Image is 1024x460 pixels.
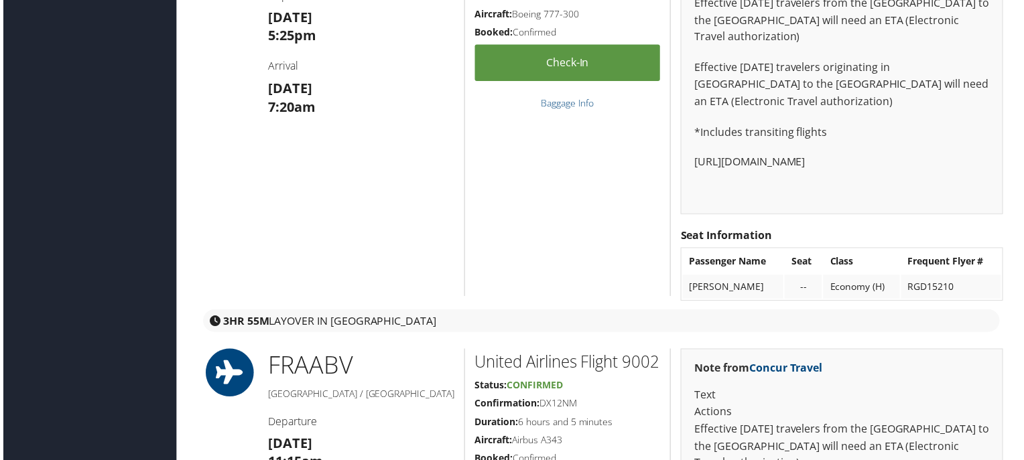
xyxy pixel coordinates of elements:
[696,125,992,142] p: *Includes transiting flights
[825,251,901,275] th: Class
[682,229,773,244] strong: Seat Information
[786,251,824,275] th: Seat
[267,390,454,403] h5: [GEOGRAPHIC_DATA] / [GEOGRAPHIC_DATA]
[474,26,661,40] h5: Confirmed
[474,399,539,412] strong: Confirmation:
[267,80,311,98] strong: [DATE]
[474,353,661,376] h2: United Airlines Flight 9002
[474,26,513,39] strong: Booked:
[825,277,901,301] td: Economy (H)
[903,251,1004,275] th: Frequent Flyer #
[474,7,661,21] h5: Boeing 777-300
[474,7,512,20] strong: Aircraft:
[267,27,315,45] strong: 5:25pm
[474,436,512,449] strong: Aircraft:
[221,315,267,330] strong: 3HR 55M
[267,351,454,384] h1: FRA ABV
[474,399,661,412] h5: DX12NM
[903,277,1004,301] td: RGD15210
[696,155,992,172] p: [URL][DOMAIN_NAME]
[474,436,661,449] h5: Airbus A343
[474,418,518,431] strong: Duration:
[474,381,507,394] strong: Status:
[751,363,824,378] a: Concur Travel
[696,60,992,111] p: Effective [DATE] travelers originating in [GEOGRAPHIC_DATA] to the [GEOGRAPHIC_DATA] will need an...
[474,45,661,82] a: Check-in
[201,311,1003,334] div: layover in [GEOGRAPHIC_DATA]
[267,59,454,74] h4: Arrival
[267,437,311,455] strong: [DATE]
[684,251,785,275] th: Passenger Name
[267,416,454,431] h4: Departure
[684,277,785,301] td: [PERSON_NAME]
[267,98,314,117] strong: 7:20am
[793,283,817,295] div: --
[696,363,824,378] strong: Note from
[541,97,594,110] a: Baggage Info
[507,381,563,394] span: Confirmed
[474,418,661,431] h5: 6 hours and 5 minutes
[267,8,311,26] strong: [DATE]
